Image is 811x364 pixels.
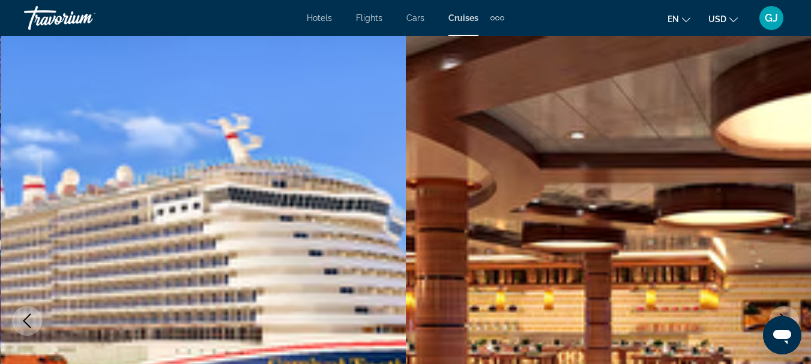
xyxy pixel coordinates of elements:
[708,10,738,28] button: Change currency
[668,10,690,28] button: Change language
[307,13,332,23] a: Hotels
[448,13,478,23] a: Cruises
[24,2,144,34] a: Travorium
[708,14,726,24] span: USD
[765,12,778,24] span: GJ
[12,306,42,336] button: Previous image
[756,5,787,31] button: User Menu
[763,316,801,354] iframe: Button to launch messaging window
[406,13,424,23] a: Cars
[356,13,382,23] a: Flights
[490,8,504,28] button: Extra navigation items
[769,306,799,336] button: Next image
[668,14,679,24] span: en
